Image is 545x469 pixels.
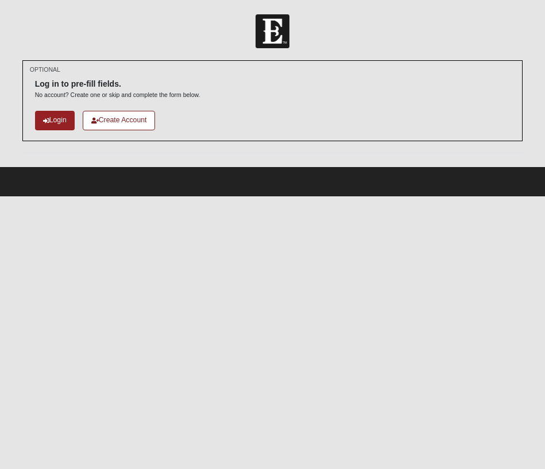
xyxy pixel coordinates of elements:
[83,111,156,130] a: Create Account
[35,111,75,130] a: Login
[35,91,200,99] p: No account? Create one or skip and complete the form below.
[35,79,200,89] h6: Log in to pre-fill fields.
[256,14,289,48] img: Church of Eleven22 Logo
[30,65,60,74] small: OPTIONAL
